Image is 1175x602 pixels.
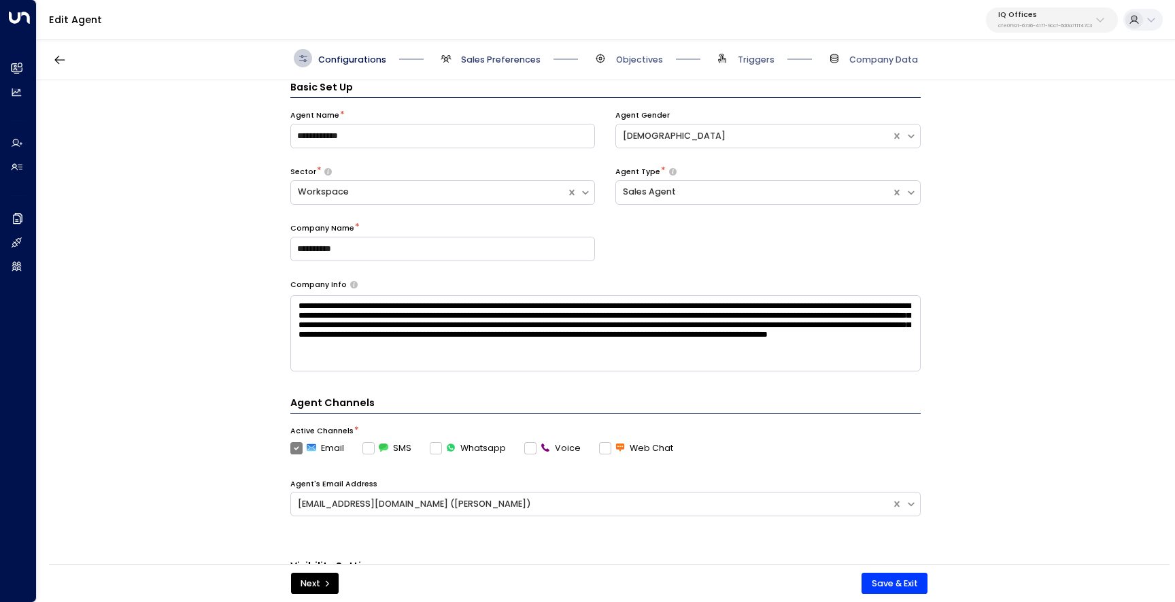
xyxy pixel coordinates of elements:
span: Triggers [738,54,774,66]
label: SMS [362,442,411,454]
label: Company Info [290,280,347,290]
label: Agent Name [290,110,339,121]
label: Whatsapp [430,442,506,454]
label: Voice [524,442,581,454]
div: Sales Agent [623,186,885,199]
h3: Basic Set Up [290,80,921,98]
label: Sector [290,167,316,178]
span: Configurations [318,54,386,66]
button: Next [291,573,339,595]
p: cfe0f921-6736-41ff-9ccf-6d0a7fff47c3 [998,23,1092,29]
button: IQ Officescfe0f921-6736-41ff-9ccf-6d0a7fff47c3 [986,7,1118,33]
button: Provide a brief overview of your company, including your industry, products or services, and any ... [350,281,358,288]
span: Sales Preferences [461,54,541,66]
div: [EMAIL_ADDRESS][DOMAIN_NAME] ([PERSON_NAME]) [298,498,885,511]
label: Web Chat [599,442,673,454]
label: Agent's Email Address [290,479,377,490]
label: Email [290,442,344,454]
button: Save & Exit [862,573,927,595]
button: Select whether your copilot will handle inquiries directly from leads or from brokers representin... [669,168,677,176]
label: Active Channels [290,426,354,437]
span: Company Data [849,54,918,66]
label: Agent Type [615,167,660,178]
h3: Visibility Settings [290,559,921,577]
label: Company Name [290,223,354,234]
div: Workspace [298,186,560,199]
h4: Agent Channels [290,396,921,414]
p: IQ Offices [998,11,1092,19]
label: Agent Gender [615,110,670,121]
a: Edit Agent [49,13,102,27]
span: Objectives [616,54,663,66]
button: Select whether your copilot will handle inquiries directly from leads or from brokers representin... [324,168,332,176]
div: [DEMOGRAPHIC_DATA] [623,130,885,143]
